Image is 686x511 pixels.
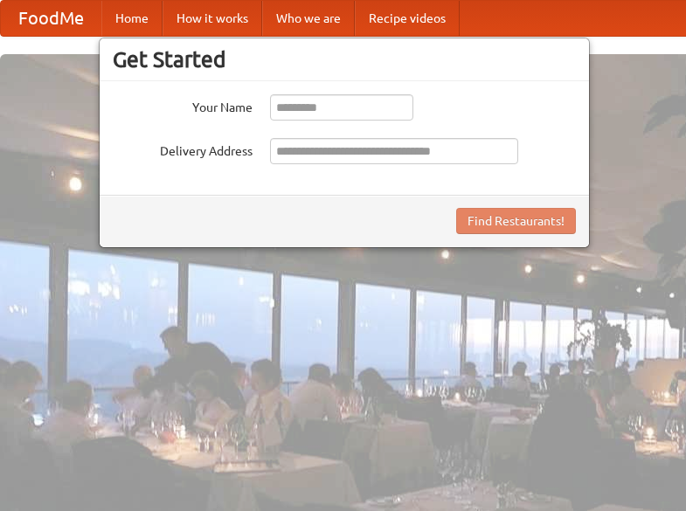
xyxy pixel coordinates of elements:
[113,138,253,160] label: Delivery Address
[1,1,101,36] a: FoodMe
[355,1,460,36] a: Recipe videos
[262,1,355,36] a: Who we are
[456,208,576,234] button: Find Restaurants!
[101,1,163,36] a: Home
[113,94,253,116] label: Your Name
[163,1,262,36] a: How it works
[113,46,576,73] h3: Get Started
